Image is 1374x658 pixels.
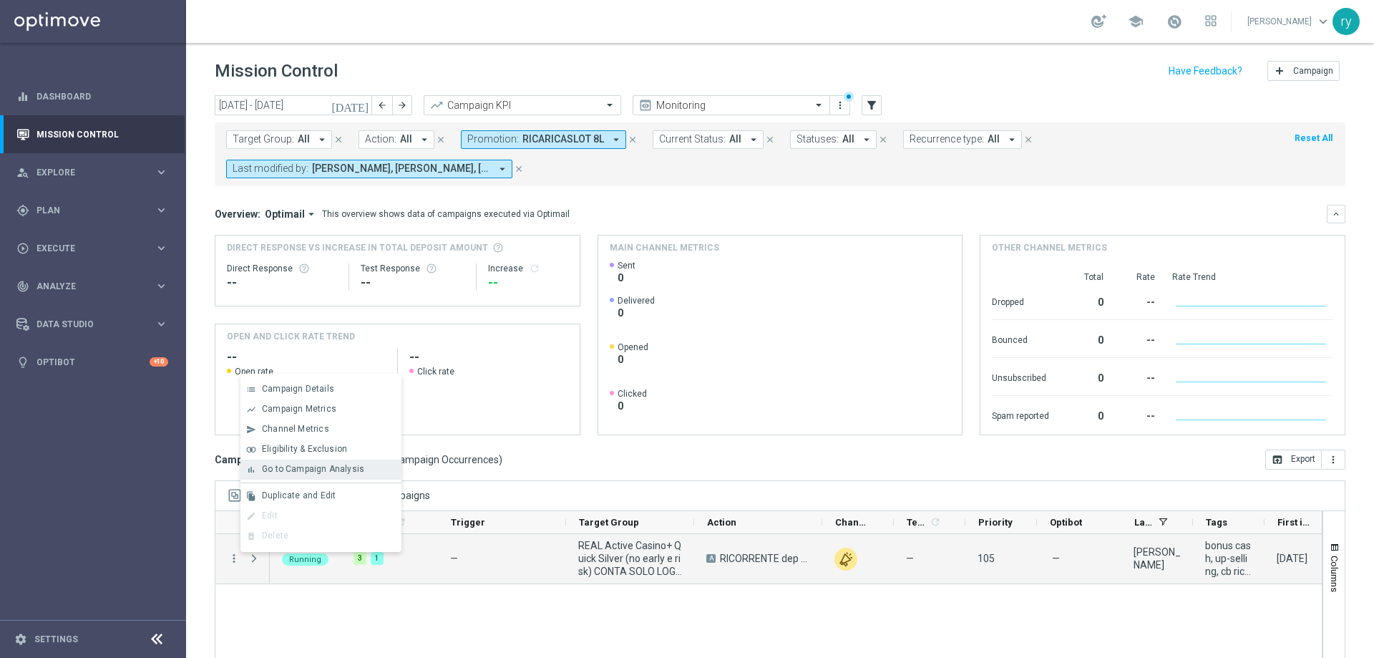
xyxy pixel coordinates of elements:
[16,77,168,115] div: Dashboard
[610,241,719,254] h4: Main channel metrics
[992,365,1049,388] div: Unsubscribed
[834,100,846,111] i: more_vert
[707,517,736,528] span: Action
[16,356,29,369] i: lightbulb
[16,91,169,102] button: equalizer Dashboard
[16,205,169,216] div: gps_fixed Plan keyboard_arrow_right
[842,133,854,145] span: All
[282,552,328,566] colored-tag: Running
[1331,209,1341,219] i: keyboard_arrow_down
[1322,450,1345,470] button: more_vert
[16,115,168,153] div: Mission Control
[1265,453,1345,465] multiple-options-button: Export to CSV
[618,388,647,400] span: Clicked
[860,133,873,146] i: arrow_drop_down
[1050,517,1082,528] span: Optibot
[155,279,168,293] i: keyboard_arrow_right
[316,133,328,146] i: arrow_drop_down
[215,61,338,82] h1: Mission Control
[16,204,29,217] i: gps_fixed
[930,516,941,528] i: refresh
[361,263,464,274] div: Test Response
[227,330,355,343] h4: OPEN AND CLICK RATE TREND
[992,241,1107,254] h4: Other channel metrics
[618,400,647,412] span: 0
[978,517,1013,528] span: Priority
[155,317,168,331] i: keyboard_arrow_right
[1274,65,1285,77] i: add
[1172,271,1333,283] div: Rate Trend
[796,133,839,145] span: Statuses:
[488,274,567,291] div: --
[1272,454,1283,465] i: open_in_browser
[400,133,412,145] span: All
[16,166,29,179] i: person_search
[392,95,412,115] button: arrow_forward
[16,280,29,293] i: track_changes
[865,99,878,112] i: filter_alt
[16,129,169,140] div: Mission Control
[215,453,502,466] h3: Campaign List
[215,95,372,115] input: Select date range
[1327,205,1345,223] button: keyboard_arrow_down
[377,100,387,110] i: arrow_back
[529,263,540,274] button: refresh
[618,353,648,366] span: 0
[834,548,857,571] div: Other
[1023,135,1033,145] i: close
[906,552,914,565] span: —
[764,132,776,147] button: close
[331,99,370,112] i: [DATE]
[451,517,485,528] span: Trigger
[1277,552,1307,565] div: 04 Aug 2025, Monday
[488,263,567,274] div: Increase
[16,166,155,179] div: Explore
[289,555,321,564] span: Running
[1293,66,1333,76] span: Campaign
[240,460,401,480] button: bar_chart Go to Campaign Analysis
[36,282,155,291] span: Analyze
[765,135,775,145] i: close
[16,243,169,254] div: play_circle_outline Execute keyboard_arrow_right
[1066,365,1103,388] div: 0
[978,553,995,564] span: 105
[260,208,322,221] button: Optimail arrow_drop_down
[578,539,682,578] span: REAL Active Casino+ Quick Silver (no early e risk) CONTA SOLO LOGIN
[907,517,927,528] span: Templates
[424,95,621,115] ng-select: Campaign KPI
[246,425,256,435] i: send
[790,130,877,149] button: Statuses: All arrow_drop_down
[228,552,240,565] button: more_vert
[1121,289,1155,312] div: --
[333,135,343,145] i: close
[262,424,329,434] span: Channel Metrics
[461,130,626,149] button: Promotion: RICARICASLOT 8L arrow_drop_down
[903,130,1022,149] button: Recurrence type: All arrow_drop_down
[1315,14,1331,29] span: keyboard_arrow_down
[16,357,169,368] button: lightbulb Optibot +10
[1128,14,1144,29] span: school
[240,420,401,440] button: send Channel Metrics
[626,132,639,147] button: close
[365,133,396,145] span: Action:
[653,130,764,149] button: Current Status: All arrow_drop_down
[992,327,1049,350] div: Bounced
[215,534,270,584] div: Press SPACE to deselect this row.
[36,168,155,177] span: Explore
[659,133,726,145] span: Current Status:
[844,92,854,102] div: There are unsaved changes
[638,98,653,112] i: preview
[862,95,882,115] button: filter_alt
[835,517,869,528] span: Channel
[246,405,256,415] i: show_chart
[1327,454,1339,465] i: more_vert
[1206,517,1227,528] span: Tags
[1121,403,1155,426] div: --
[1134,546,1181,571] div: Cecilia Mascelli
[450,553,458,564] span: —
[878,135,888,145] i: close
[1169,66,1242,76] input: Have Feedback?
[354,552,366,565] div: 3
